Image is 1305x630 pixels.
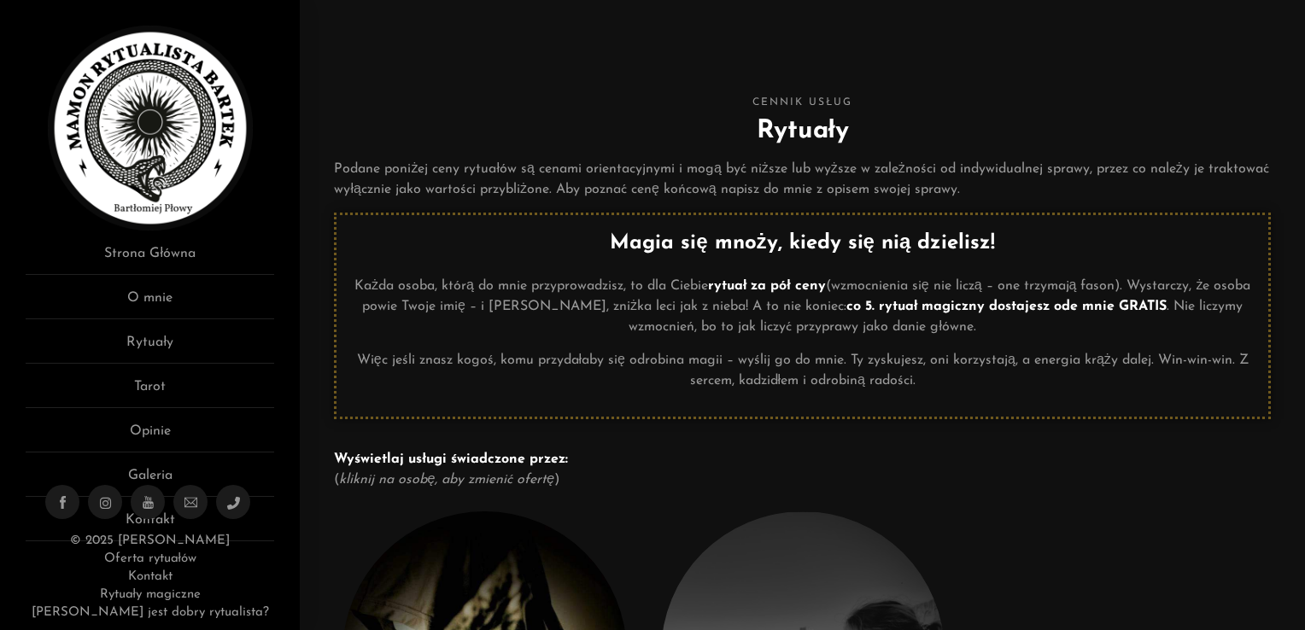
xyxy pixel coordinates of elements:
[100,588,201,601] a: Rytuały magiczne
[26,376,274,408] a: Tarot
[339,473,554,487] em: kliknij na osobę, aby zmienić ofertę
[32,606,269,619] a: [PERSON_NAME] jest dobry rytualista?
[26,421,274,452] a: Opinie
[128,570,173,583] a: Kontakt
[334,112,1271,150] h2: Rytuały
[334,449,1271,490] p: ( )
[708,279,826,293] strong: rytuał za pół ceny
[846,300,1167,313] strong: co 5. rytuał magiczny dostajesz ode mnie GRATIS
[26,465,274,497] a: Galeria
[349,350,1255,391] p: Więc jeśli znasz kogoś, komu przydałaby się odrobina magii – wyślij go do mnie. Ty zyskujesz, oni...
[26,288,274,319] a: O mnie
[334,94,1271,112] span: Cennik usług
[610,233,995,254] strong: Magia się mnoży, kiedy się nią dzielisz!
[48,26,253,230] img: Rytualista Bartek
[26,243,274,275] a: Strona Główna
[104,552,196,565] a: Oferta rytuałów
[349,276,1255,337] p: Każda osoba, którą do mnie przyprowadzisz, to dla Ciebie (wzmocnienia się nie liczą – one trzymaj...
[26,332,274,364] a: Rytuały
[334,159,1271,200] p: Podane poniżej ceny rytuałów są cenami orientacyjnymi i mogą być niższe lub wyższe w zależności o...
[334,452,567,466] strong: Wyświetlaj usługi świadczone przez:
